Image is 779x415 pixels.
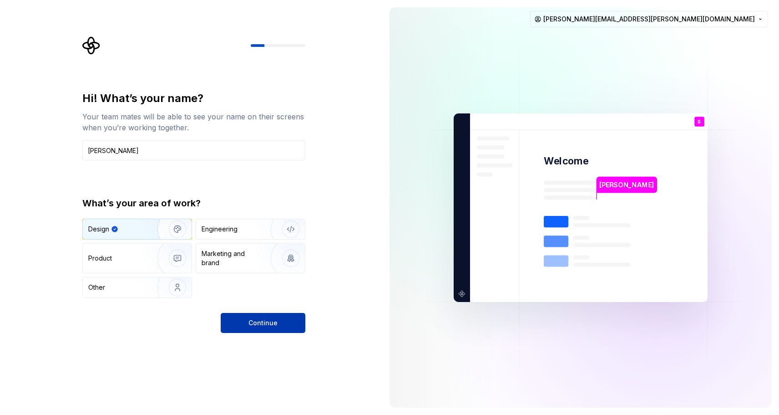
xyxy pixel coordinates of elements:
[543,15,755,24] span: [PERSON_NAME][EMAIL_ADDRESS][PERSON_NAME][DOMAIN_NAME]
[82,36,101,55] svg: Supernova Logo
[88,283,105,292] div: Other
[88,225,109,234] div: Design
[82,197,305,210] div: What’s your area of work?
[82,140,305,160] input: Han Solo
[530,11,768,27] button: [PERSON_NAME][EMAIL_ADDRESS][PERSON_NAME][DOMAIN_NAME]
[82,91,305,106] div: Hi! What’s your name?
[221,313,305,333] button: Continue
[599,179,654,190] p: [PERSON_NAME]
[82,111,305,133] div: Your team mates will be able to see your name on their screens when you’re working together.
[202,249,263,267] div: Marketing and brand
[698,119,701,124] p: S
[248,318,278,328] span: Continue
[202,225,238,234] div: Engineering
[88,254,112,263] div: Product
[544,154,588,168] p: Welcome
